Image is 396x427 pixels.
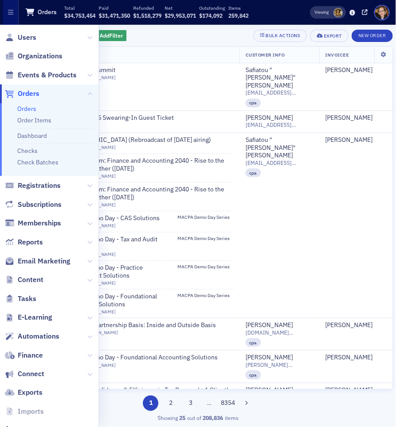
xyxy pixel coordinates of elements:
div: cpa [246,168,261,177]
a: 2025 CPA Summit [66,66,177,74]
a: [PERSON_NAME] [83,330,118,335]
span: MACPA Town Hall (Rebroadcast of September 2025 airing) [66,136,211,144]
span: [EMAIL_ADDRESS][DOMAIN_NAME] [246,160,313,166]
div: [PERSON_NAME] [326,114,373,122]
span: E-Learning [18,313,52,322]
span: Reports [18,237,43,247]
span: Sarah Glasgow [326,114,381,122]
button: 2 [163,396,179,411]
a: MACPA Demo Day - Practice Management Solutions [66,264,177,279]
span: Organizations [18,51,62,61]
a: Order Items [17,116,51,124]
a: Imports [5,407,44,417]
div: [PERSON_NAME] [246,114,293,122]
span: MACPA 2025 Swearing-In Guest Ticket [66,114,177,122]
a: Email Marketing [5,256,70,266]
div: cpa [246,99,261,107]
strong: 208,836 [201,414,225,422]
button: New Order [352,30,393,42]
button: Export [310,30,349,42]
div: [PERSON_NAME] [326,66,373,74]
span: [DOMAIN_NAME][EMAIL_ADDRESS][DOMAIN_NAME] [246,329,313,336]
div: cpa [246,338,261,347]
span: … [204,399,216,407]
a: New Order [352,31,393,39]
a: [PERSON_NAME] [326,136,373,144]
span: $174,092 [199,12,223,19]
span: MACPA Demo Day Series [177,214,233,220]
span: [PERSON_NAME][EMAIL_ADDRESS][DOMAIN_NAME] [246,362,313,368]
a: Safiatou "[PERSON_NAME]" [PERSON_NAME] [246,136,313,160]
span: Email Marketing [18,256,70,266]
p: Net [165,5,196,11]
a: Content [5,275,43,285]
span: Invoicee [326,52,349,58]
a: MACPA Demo Day Series [177,264,233,280]
a: MACPA Demo Day - CAS Solutions [66,214,177,222]
a: MACPA Demo Day - Foundational Accounting Solutions [66,354,218,362]
a: Future Forum: Finance and Accounting 2040 - Rise to the Future Together ([DATE]) [66,157,233,172]
span: Tasks [18,294,36,304]
a: [PERSON_NAME] [246,354,293,362]
a: Organizations [5,51,62,61]
button: 8354 [220,396,236,411]
button: 3 [183,396,199,411]
a: Memberships [5,218,61,228]
p: Outstanding [199,5,225,11]
span: Content [18,275,43,285]
a: Check Batches [17,158,58,166]
p: Total [64,5,96,11]
div: Bulk Actions [266,33,300,38]
div: cpa [246,370,261,379]
span: Customer Info [246,52,285,58]
a: Reports [5,237,43,247]
div: [PERSON_NAME] [246,386,293,394]
span: Subscriptions [18,200,62,210]
a: Finance [5,351,43,360]
span: Sophie Cisse [326,136,381,144]
span: Registrations [18,181,61,191]
button: 1 [143,396,158,411]
a: Building Confidence & Efficiency in Tax Research: A Client’s Perspective (a BlueJ Customer Spotli... [66,386,233,410]
a: Dashboard [17,132,47,140]
span: Future Forum: Finance and Accounting 2040 - Rise to the Future Together (November 2025) [66,186,233,201]
span: 259,842 [228,12,249,19]
a: Mastering Partnership Basis: Inside and Outside Basis [66,321,216,329]
button: AddFilter [91,30,127,41]
span: Finance [18,351,43,360]
p: Paid [99,5,130,11]
span: MACPA Demo Day Series [177,293,233,298]
span: Connect [18,369,44,379]
a: [PERSON_NAME] [326,354,373,362]
a: MACPA Demo Day Series [177,236,233,252]
span: Future Forum: Finance and Accounting 2040 - Rise to the Future Together (October 2025) [66,157,233,172]
span: Karen Hawkins [326,386,381,394]
span: Imports [18,407,44,417]
div: Export [324,34,342,38]
a: Orders [17,105,36,113]
a: Checks [17,147,38,155]
span: Users [18,33,36,42]
a: Events & Products [5,70,77,80]
span: $31,471,350 [99,12,130,19]
span: [EMAIL_ADDRESS][DOMAIN_NAME] [246,122,313,128]
a: [PERSON_NAME] [326,386,373,394]
a: Users [5,33,36,42]
div: [PERSON_NAME] [326,321,373,329]
a: Exports [5,388,42,398]
a: [PERSON_NAME] [246,321,293,329]
a: MACPA Demo Day - Tax and Audit Solutions [66,236,177,251]
span: Add Filter [100,31,123,39]
button: Bulk Actions [254,30,307,42]
span: Cindy Myers [326,321,381,329]
p: Items [228,5,249,11]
